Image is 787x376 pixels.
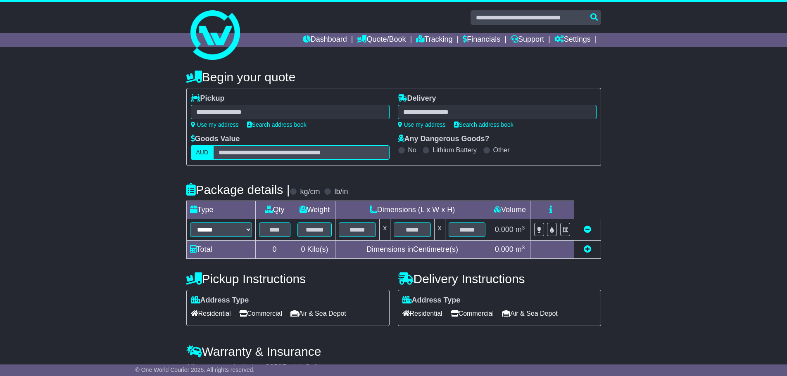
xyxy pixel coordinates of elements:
a: Dashboard [303,33,347,47]
a: Settings [554,33,591,47]
h4: Begin your quote [186,70,601,84]
span: © One World Courier 2025. All rights reserved. [136,367,255,373]
label: Address Type [191,296,249,305]
span: m [516,245,525,253]
span: Residential [191,307,231,320]
a: Search address book [454,121,514,128]
a: Quote/Book [357,33,406,47]
span: m [516,225,525,234]
td: Total [186,241,255,259]
label: Pickup [191,94,225,103]
sup: 3 [522,244,525,251]
h4: Pickup Instructions [186,272,390,286]
td: Weight [294,201,335,219]
div: All our quotes include a $ FreightSafe warranty. [186,363,601,372]
a: Financials [463,33,500,47]
label: Goods Value [191,135,240,144]
span: 0.000 [495,225,514,234]
sup: 3 [522,225,525,231]
span: Commercial [451,307,494,320]
h4: Warranty & Insurance [186,345,601,358]
td: Qty [255,201,294,219]
label: Other [493,146,510,154]
label: lb/in [334,187,348,196]
span: Commercial [239,307,282,320]
span: Air & Sea Depot [502,307,558,320]
h4: Delivery Instructions [398,272,601,286]
a: Use my address [398,121,446,128]
td: Volume [489,201,530,219]
span: Air & Sea Depot [290,307,346,320]
span: 0 [301,245,305,253]
label: Any Dangerous Goods? [398,135,490,144]
td: Dimensions in Centimetre(s) [335,241,489,259]
label: kg/cm [300,187,320,196]
span: Residential [402,307,442,320]
span: 0.000 [495,245,514,253]
a: Remove this item [584,225,591,234]
td: x [434,219,445,241]
h4: Package details | [186,183,290,196]
a: Tracking [416,33,452,47]
td: Type [186,201,255,219]
label: Delivery [398,94,436,103]
label: Lithium Battery [433,146,477,154]
label: AUD [191,145,214,160]
td: Kilo(s) [294,241,335,259]
a: Use my address [191,121,239,128]
td: Dimensions (L x W x H) [335,201,489,219]
a: Support [511,33,544,47]
label: Address Type [402,296,461,305]
a: Search address book [247,121,307,128]
label: No [408,146,416,154]
span: 250 [270,363,282,371]
td: 0 [255,241,294,259]
td: x [380,219,390,241]
a: Add new item [584,245,591,253]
